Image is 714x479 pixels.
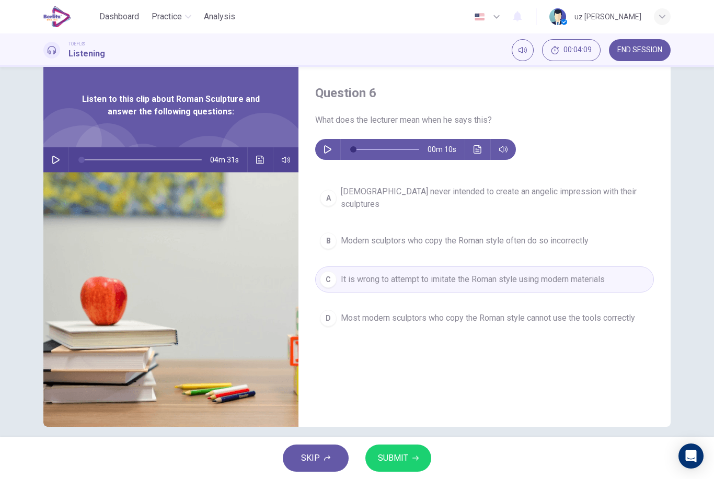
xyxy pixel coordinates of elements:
[200,7,239,26] button: Analysis
[320,271,337,288] div: C
[678,443,704,469] div: Open Intercom Messenger
[574,10,641,23] div: uz [PERSON_NAME]
[252,147,269,172] button: Click to see the audio transcription
[563,46,592,54] span: 00:04:09
[315,266,654,293] button: CIt is wrong to attempt to imitate the Roman style using modern materials
[283,445,349,472] button: SKIP
[315,181,654,215] button: A[DEMOGRAPHIC_DATA] never intended to create an angelic impression with their sculptures
[609,39,671,61] button: END SESSION
[77,93,264,118] span: Listen to this clip about Roman Sculpture and answer the following questions:
[68,48,105,60] h1: Listening
[341,235,589,247] span: Modern sculptors who copy the Roman style often do so incorrectly
[320,232,337,249] div: B
[68,40,85,48] span: TOEFL®
[315,114,654,126] span: What does the lecturer mean when he says this?
[365,445,431,472] button: SUBMIT
[473,13,486,21] img: en
[315,85,654,101] h4: Question 6
[43,172,298,427] img: Listen to this clip about Roman Sculpture and answer the following questions:
[341,185,649,211] span: [DEMOGRAPHIC_DATA] never intended to create an angelic impression with their sculptures
[617,46,662,54] span: END SESSION
[512,39,534,61] div: Mute
[469,139,486,160] button: Click to see the audio transcription
[320,310,337,326] div: D
[542,39,601,61] button: 00:04:09
[341,273,605,286] span: It is wrong to attempt to imitate the Roman style using modern materials
[549,8,566,25] img: Profile picture
[315,228,654,254] button: BModern sculptors who copy the Roman style often do so incorrectly
[43,6,95,27] a: EduSynch logo
[210,147,247,172] span: 04m 31s
[341,312,635,324] span: Most modern sculptors who copy the Roman style cannot use the tools correctly
[378,451,408,465] span: SUBMIT
[99,10,139,23] span: Dashboard
[95,7,143,26] button: Dashboard
[301,451,320,465] span: SKIP
[43,6,71,27] img: EduSynch logo
[428,139,465,160] span: 00m 10s
[147,7,195,26] button: Practice
[204,10,235,23] span: Analysis
[542,39,601,61] div: Hide
[315,305,654,331] button: DMost modern sculptors who copy the Roman style cannot use the tools correctly
[320,190,337,206] div: A
[152,10,182,23] span: Practice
